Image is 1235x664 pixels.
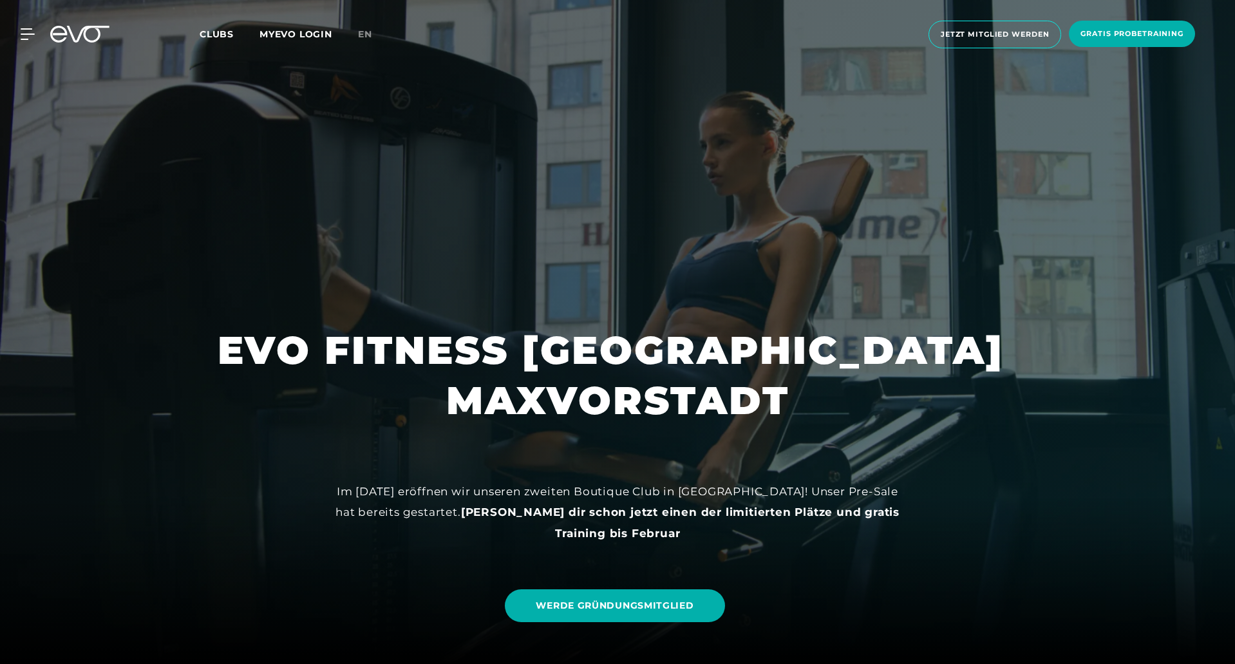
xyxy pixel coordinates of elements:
span: Clubs [200,28,234,40]
span: WERDE GRÜNDUNGSMITGLIED [536,599,693,612]
span: Jetzt Mitglied werden [941,29,1049,40]
span: en [358,28,372,40]
a: en [358,27,388,42]
h1: EVO FITNESS [GEOGRAPHIC_DATA] MAXVORSTADT [218,325,1017,426]
strong: [PERSON_NAME] dir schon jetzt einen der limitierten Plätze und gratis Training bis Februar [461,506,900,539]
span: Gratis Probetraining [1080,28,1183,39]
a: Gratis Probetraining [1065,21,1199,48]
a: MYEVO LOGIN [259,28,332,40]
div: Im [DATE] eröffnen wir unseren zweiten Boutique Club in [GEOGRAPHIC_DATA]! Unser Pre-Sale hat ber... [328,481,907,544]
a: Jetzt Mitglied werden [925,21,1065,48]
a: Clubs [200,28,259,40]
a: WERDE GRÜNDUNGSMITGLIED [505,589,724,622]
